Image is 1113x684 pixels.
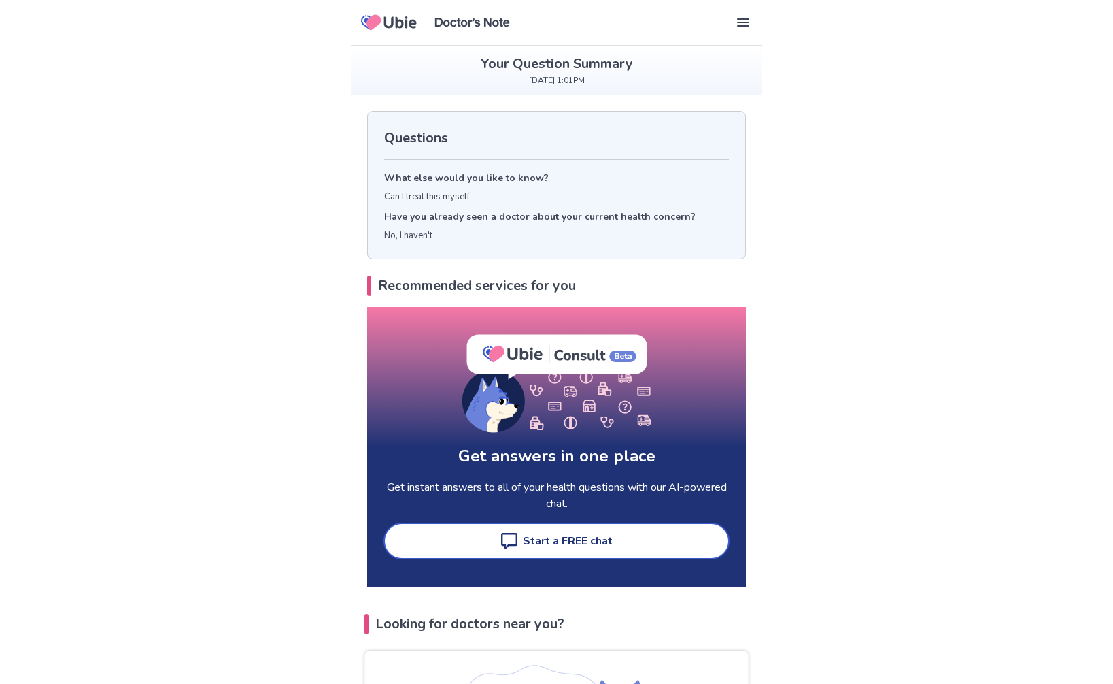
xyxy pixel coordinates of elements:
p: What else would you like to know? [384,171,729,185]
h2: Questions [384,128,729,148]
img: AI Chat Illustration [462,334,652,433]
p: No, I haven't [384,229,729,243]
p: Get instant answers to all of your health questions with our AI-powered chat. [383,479,730,512]
img: Doctors Note Logo [434,18,510,27]
a: Start a FREE chat [383,523,730,559]
h2: Your Question Summary [351,54,762,74]
p: Have you already seen a doctor about your current health concern? [384,210,729,224]
h1: Get answers in one place [458,444,655,468]
div: Start a FREE chat [523,533,613,549]
h2: Recommended services for you [367,276,746,296]
p: [DATE] 1:01PM [351,74,762,86]
p: Can I treat this myself [384,191,729,204]
h2: Looking for doctors near you? [364,614,749,634]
